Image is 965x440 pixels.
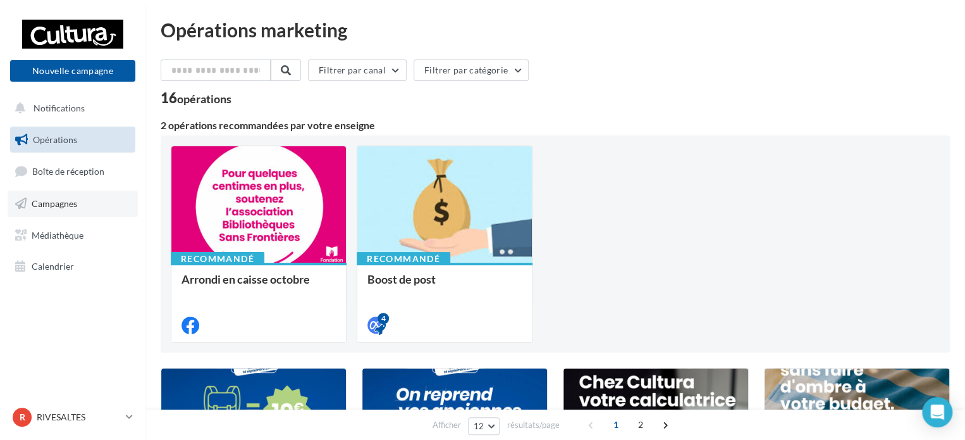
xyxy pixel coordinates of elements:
span: Campagnes [32,198,77,209]
a: Opérations [8,127,138,153]
span: R [20,411,25,424]
div: Opérations marketing [161,20,950,39]
div: 16 [161,91,231,105]
span: Afficher [433,419,461,431]
span: Calendrier [32,261,74,272]
button: Filtrer par canal [308,60,407,81]
a: Médiathèque [8,222,138,249]
span: Médiathèque [32,229,83,240]
div: Open Intercom Messenger [922,397,952,427]
span: Boîte de réception [32,166,104,177]
a: Calendrier [8,253,138,280]
div: Recommandé [357,252,450,266]
span: 12 [474,421,484,431]
span: Opérations [33,134,77,145]
a: Boîte de réception [8,158,138,185]
button: Filtrer par catégorie [414,60,529,81]
span: 1 [606,415,626,435]
div: 2 opérations recommandées par votre enseigne [161,120,950,130]
a: R RIVESALTES [10,405,135,429]
div: Boost de post [367,273,522,298]
span: résultats/page [507,419,559,431]
div: Recommandé [171,252,264,266]
div: 4 [378,313,389,324]
span: Notifications [34,103,85,113]
p: RIVESALTES [37,411,121,424]
button: Nouvelle campagne [10,60,135,82]
button: 12 [468,417,500,435]
div: Arrondi en caisse octobre [181,273,336,298]
span: 2 [630,415,651,435]
div: opérations [177,93,231,104]
a: Campagnes [8,191,138,217]
button: Notifications [8,95,133,122]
